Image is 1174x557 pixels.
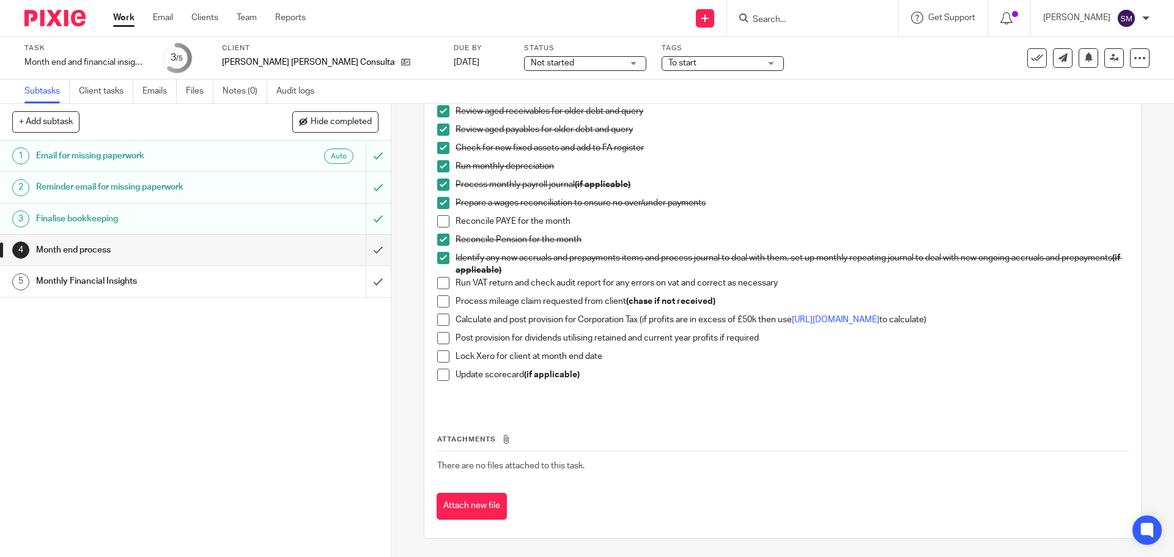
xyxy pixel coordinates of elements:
[222,56,395,68] p: [PERSON_NAME] [PERSON_NAME] Consultancy Ltd
[142,79,177,103] a: Emails
[575,180,630,189] strong: (if applicable)
[524,43,646,53] label: Status
[12,242,29,259] div: 4
[454,43,509,53] label: Due by
[324,149,353,164] div: Auto
[456,179,1128,191] p: Process monthly payroll journal
[456,197,1128,209] p: Prepare a wages reconciliation to ensure no over/under payments
[237,12,257,24] a: Team
[456,215,1128,227] p: Reconcile PAYE for the month
[113,12,135,24] a: Work
[1117,9,1136,28] img: svg%3E
[456,252,1128,277] p: Identify any new accruals and prepayments items and process journal to deal with them, set up mon...
[456,160,1128,172] p: Run monthly depreciation
[437,493,507,520] button: Attach new file
[36,241,248,259] h1: Month end process
[626,297,715,306] strong: (chase if not received)
[456,142,1128,154] p: Check for new fixed assets and add to FA register
[792,315,879,324] a: [URL][DOMAIN_NAME]
[456,332,1128,344] p: Post provision for dividends utilising retained and current year profits if required
[12,210,29,227] div: 3
[12,179,29,196] div: 2
[153,12,173,24] a: Email
[223,79,267,103] a: Notes (0)
[36,210,248,228] h1: Finalise bookkeeping
[12,147,29,164] div: 1
[176,55,183,62] small: /5
[24,10,86,26] img: Pixie
[191,12,218,24] a: Clients
[437,462,585,470] span: There are no files attached to this task.
[437,436,496,443] span: Attachments
[292,111,378,132] button: Hide completed
[456,295,1128,308] p: Process mileage claim requested from client
[36,178,248,196] h1: Reminder email for missing paperwork
[456,369,1128,381] p: Update scorecard
[524,371,580,379] strong: (if applicable)
[79,79,133,103] a: Client tasks
[456,105,1128,117] p: Review aged receivables for older debt and query
[311,117,372,127] span: Hide completed
[171,51,183,65] div: 3
[24,56,147,68] div: Month end and financial insights
[24,43,147,53] label: Task
[222,43,438,53] label: Client
[275,12,306,24] a: Reports
[668,59,696,67] span: To start
[456,350,1128,363] p: Lock Xero for client at month end date
[276,79,323,103] a: Audit logs
[12,273,29,290] div: 5
[186,79,213,103] a: Files
[456,234,1128,246] p: Reconcile Pension for the month
[12,111,79,132] button: + Add subtask
[454,58,479,67] span: [DATE]
[36,272,248,290] h1: Monthly Financial Insights
[36,147,248,165] h1: Email for missing paperwork
[456,124,1128,136] p: Review aged payables for older debt and query
[456,314,1128,326] p: Calculate and post provision for Corporation Tax (if profits are in excess of £50k then use to ca...
[24,79,70,103] a: Subtasks
[531,59,574,67] span: Not started
[456,277,1128,289] p: Run VAT return and check audit report for any errors on vat and correct as necessary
